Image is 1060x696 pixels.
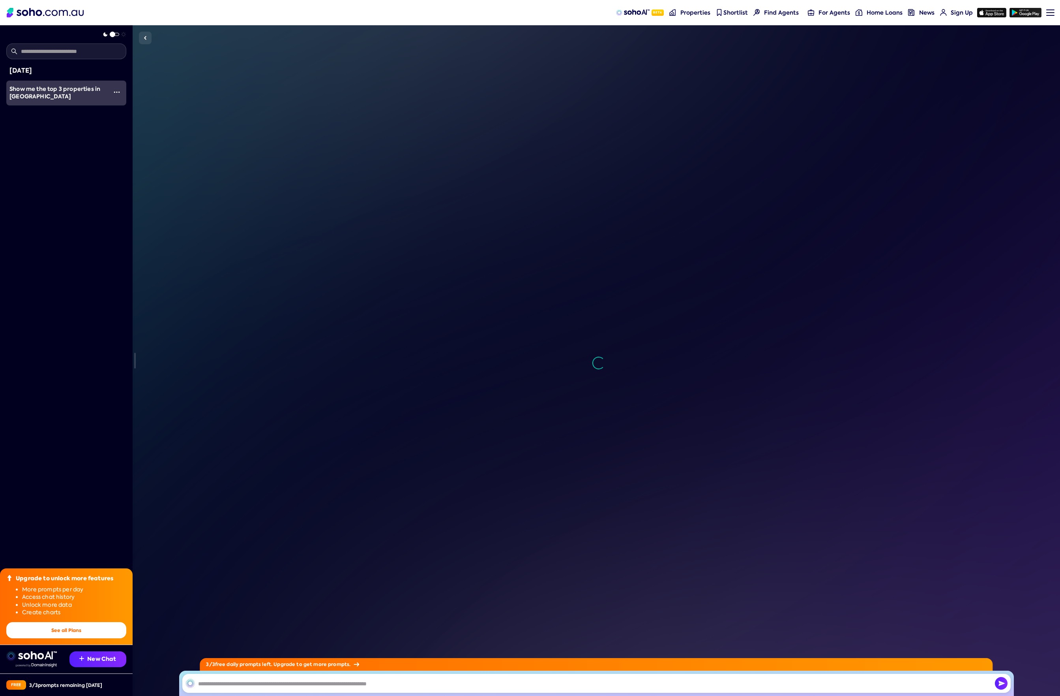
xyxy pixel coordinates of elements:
[29,682,102,688] div: 3 / 3 prompts remaining [DATE]
[908,9,915,16] img: news-nav icon
[200,658,993,671] div: 3 / 3 free daily prompts left. Upgrade to get more prompts.
[6,575,13,581] img: Upgrade icon
[940,9,947,16] img: for-agents-nav icon
[22,609,126,617] li: Create charts
[22,586,126,594] li: More prompts per day
[16,663,57,667] img: Data provided by Domain Insight
[16,575,113,583] div: Upgrade to unlock more features
[919,9,935,17] span: News
[818,9,850,17] span: For Agents
[22,593,126,601] li: Access chat history
[1009,8,1041,17] img: google-play icon
[977,8,1006,17] img: app-store icon
[9,85,100,101] span: Show me the top 3 properties in [GEOGRAPHIC_DATA]
[856,9,862,16] img: for-agents-nav icon
[9,85,107,101] div: Show me the top 3 properties in Sydney
[716,9,723,16] img: shortlist-nav icon
[6,651,57,661] img: sohoai logo
[9,66,123,76] div: [DATE]
[6,81,107,105] a: Show me the top 3 properties in [GEOGRAPHIC_DATA]
[652,9,664,16] span: Beta
[140,33,150,43] img: Sidebar toggle icon
[616,9,650,16] img: sohoAI logo
[995,677,1008,690] button: Send
[669,9,676,16] img: properties-nav icon
[6,680,26,690] div: Free
[723,9,748,17] span: Shortlist
[354,662,359,666] img: Arrow icon
[69,651,126,667] button: New Chat
[7,8,84,17] img: Soho Logo
[867,9,903,17] span: Home Loans
[79,656,84,661] img: Recommendation icon
[22,601,126,609] li: Unlock more data
[808,9,815,16] img: for-agents-nav icon
[185,679,195,688] img: SohoAI logo black
[6,622,126,638] button: See all Plans
[753,9,760,16] img: Find agents icon
[680,9,710,17] span: Properties
[114,89,120,95] img: More icon
[764,9,799,17] span: Find Agents
[951,9,973,17] span: Sign Up
[995,677,1008,690] img: Send icon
